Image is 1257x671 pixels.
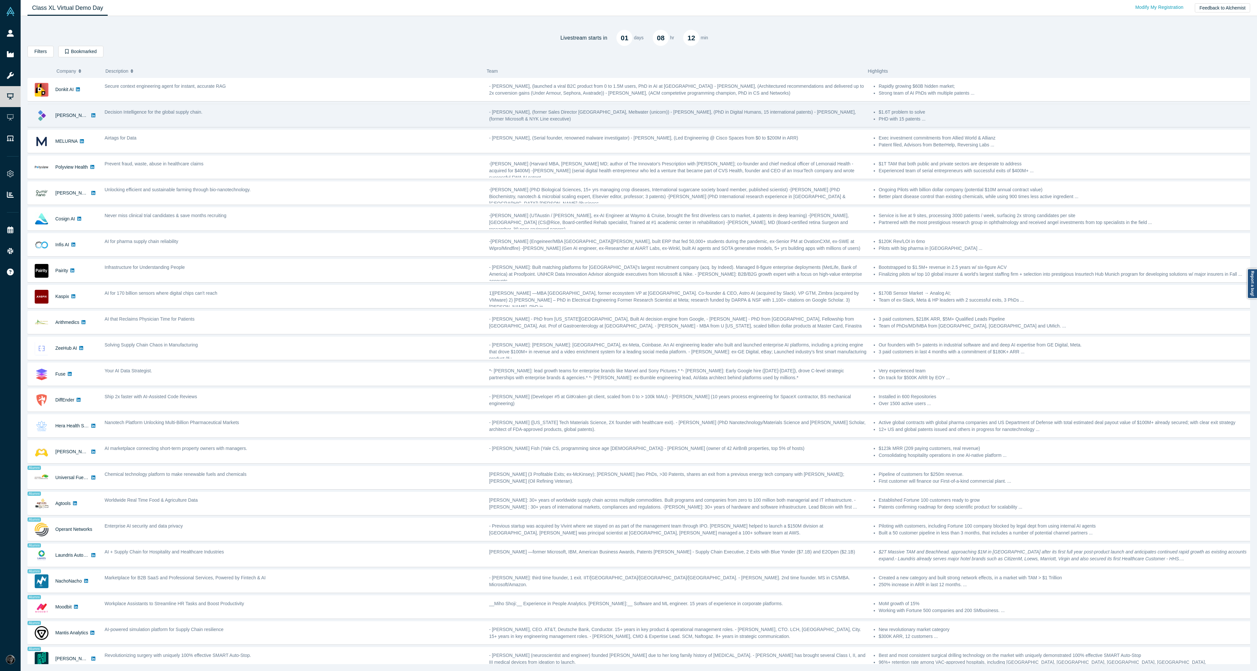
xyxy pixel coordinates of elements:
[489,265,862,284] span: - [PERSON_NAME]: Built matching platforms for [GEOGRAPHIC_DATA]'s largest recruitment company (ac...
[879,471,1251,478] li: Pipeline of customers for $250m revenue.
[879,186,1251,193] li: Ongoing Pilots with billion dollar company (potential $10M annual contract value)
[105,316,195,322] span: AI that Reclaims Physician Time for Patients
[879,245,1251,252] li: Pilots with big pharma in [GEOGRAPHIC_DATA] ...
[879,219,1251,226] li: Partnered with the most prestigious research group in ophthalmology and received angel investment...
[879,135,1251,141] li: Exec investment commitments from Allied World & Allianz
[55,397,74,402] a: DiffEnder
[489,523,823,535] span: - Previous startup was acquired by Vivint where we stayed on as part of the management team throu...
[489,472,844,484] span: [PERSON_NAME] (3 Profitable Exits; ex-McKinsey); [PERSON_NAME] (two PhDs, >30 Patents, shares an ...
[879,109,1251,116] li: $1.6T problem to solve
[35,549,48,562] img: Laundris Autonomous Inventory Management's Logo
[105,213,227,218] span: Never miss clinical trial candidates & save months recruiting
[35,160,48,174] img: Polyview Health's Logo
[879,141,1251,148] li: Patent filed, Advisors from BetterHelp, Reversing Labs ...
[616,30,632,46] div: 01
[105,161,204,166] span: Prevent fraud, waste, abuse in healthcare claims
[560,35,608,41] h4: Livestream starts in
[35,342,48,355] img: ZeeHub AI's Logo
[489,290,859,309] span: 1)[PERSON_NAME] —MBA [GEOGRAPHIC_DATA], former ecosystem VP at [GEOGRAPHIC_DATA]. Co-founder & CE...
[670,34,674,41] p: hr
[57,64,99,78] button: Company
[105,420,239,425] span: Nanotech Platform Unlocking Multi-Billion Pharmaceutical Markets
[489,135,798,140] span: - [PERSON_NAME], (Serial founder, renowned malware investigator) - [PERSON_NAME], (Led Engineerin...
[105,523,183,529] span: Enterprise AI security and data privacy
[35,523,48,536] img: Operant Networks's Logo
[55,423,100,428] a: Hera Health Solutions
[879,400,1251,407] li: Over 1500 active users ...
[35,109,48,122] img: Kimaru AI's Logo
[879,419,1251,426] li: Active global contracts with global pharma companies and US Department of Defense with total esti...
[55,268,68,273] a: Pairity
[27,621,41,625] span: Alumni
[105,265,185,270] span: Infrastructure for Understanding People
[35,626,48,640] img: Mantis Analytics's Logo
[487,68,498,74] span: Team
[55,604,72,609] a: Moodbit
[105,497,198,503] span: Worldwide Real Time Food & Agriculture Data
[55,216,75,221] a: Cosign AI
[35,83,48,97] img: Donkit AI's Logo
[35,600,48,614] img: Moodbit's Logo
[701,34,708,41] p: min
[27,647,41,651] span: Alumni
[55,113,93,118] a: [PERSON_NAME]
[35,393,48,407] img: DiffEnder's Logo
[489,161,854,180] span: -[PERSON_NAME] (Harvard MBA, [PERSON_NAME] MD; author of The Innovator's Prescription with [PERSO...
[879,530,1251,536] li: Built a 50 customer pipeline in less than 3 months, that includes a number of potential channel p...
[634,34,644,41] p: days
[55,449,98,454] a: [PERSON_NAME] AI
[879,297,1251,304] li: Team of ex-Slack, Meta & HP leaders with 2 successful exits, 3 PhDs ...
[55,527,92,532] a: Operant Networks
[879,445,1251,452] li: $123k MRR (209 paying customers, real revenue)
[1247,269,1257,299] a: Report a bug!
[879,549,1247,561] em: $2T Massive TAM and Beachhead. approaching $1M in [GEOGRAPHIC_DATA] after its first full year pos...
[105,653,251,658] span: Revolutionizing surgery with uniquely 100% effective SMART Auto-Stop.
[879,581,1251,588] li: 250% increase in ARR in last 12 months. ...
[35,419,48,433] img: Hera Health Solutions's Logo
[489,342,866,361] span: - [PERSON_NAME]: [PERSON_NAME]: [GEOGRAPHIC_DATA], ex-Meta, Coinbase. An AI engineering leader wh...
[35,186,48,200] img: Qumir Nano's Logo
[35,135,48,148] img: MELURNA's Logo
[27,0,108,16] a: Class XL Virtual Demo Day
[55,656,111,661] a: [PERSON_NAME] Surgical
[105,109,203,115] span: Decision Intelligence for the global supply chain.
[879,523,1251,530] li: Piloting with customers, including Fortune 100 company blocked by legal dept from using internal ...
[1195,3,1250,12] button: Feedback to Alchemist
[105,394,197,399] span: Ship 2x faster with AI-Assisted Code Reviews
[27,595,41,599] span: Alumni
[489,627,861,639] span: - [PERSON_NAME], CEO. AT&T, Deutsche Bank, Conductor. 15+ years in key product & operational mana...
[489,187,846,206] span: -[PERSON_NAME] (PhD Biological Sciences, 15+ yrs managing crop diseases, International sugarcane ...
[105,446,247,451] span: AI marketplace connecting short-term property owners with managers.
[879,633,1251,640] li: $300K ARR, 12 customers ...
[489,575,850,587] span: - [PERSON_NAME]: third time founder, 1 exit. IIT/[GEOGRAPHIC_DATA]/[GEOGRAPHIC_DATA]/[GEOGRAPHIC_...
[55,190,93,196] a: [PERSON_NAME]
[55,345,77,351] a: ZeeHub AI
[879,271,1251,278] li: Finalizing pilots w/ top 10 global insurer & world's largest staffing firm + selection into prest...
[489,213,849,232] span: -[PERSON_NAME] (UTAustin / [PERSON_NAME], ex-AI Engineer at Waymo & Cruise, brought the first dri...
[879,290,1251,297] li: $170B Sensor Market → Analog AI;
[1128,2,1190,13] a: Modify My Registration
[489,394,851,406] span: - [PERSON_NAME] (Developer #5 at GitKraken git client, scaled from 0 to > 100k MAU) - [PERSON_NAM...
[27,466,41,470] span: Alumni
[55,87,74,92] a: Donkit AI
[6,7,15,16] img: Alchemist Vault Logo
[105,187,251,192] span: Unlocking efficient and sustainable farming through bio-nanotechnology.
[489,497,857,510] span: [PERSON_NAME]: 30+ years of worldwide supply chain across multiple commodities. Built programs an...
[35,367,48,381] img: Fuse's Logo
[55,164,88,170] a: Polyview Health
[27,492,41,496] span: Alumni
[489,446,804,451] span: - [PERSON_NAME] Fish (Yale CS, programming since age [DEMOGRAPHIC_DATA]) - [PERSON_NAME] (owner o...
[879,374,1251,381] li: On track for $500K ARR by EOY ...
[105,64,128,78] span: Description
[489,420,865,432] span: - [PERSON_NAME] ([US_STATE] Tech Materials Science, 2X founder with healthcare exit). - [PERSON_N...
[879,452,1251,459] li: Consolidating hospitality operations in one AI-native platform ...
[105,290,217,296] span: AI for 170 billion sensors where digital chips can't reach
[879,316,1251,323] li: 3 paid customers, $218K ARR, $5M+ Qualified Leads Pipeline
[879,497,1251,504] li: Established Fortune 100 customers ready to grow
[868,68,888,74] span: Highlights
[55,475,113,480] a: Universal Fuel Technologies
[879,549,1251,562] li: ...
[105,575,266,580] span: Marketplace for B2B SaaS and Professional Services, Powered by Fintech & AI
[879,348,1251,355] li: 3 paid customers in last 4 months with a commitment of $180K+ ARR ...
[879,83,1251,90] li: Rapidly growing $60B hidden market;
